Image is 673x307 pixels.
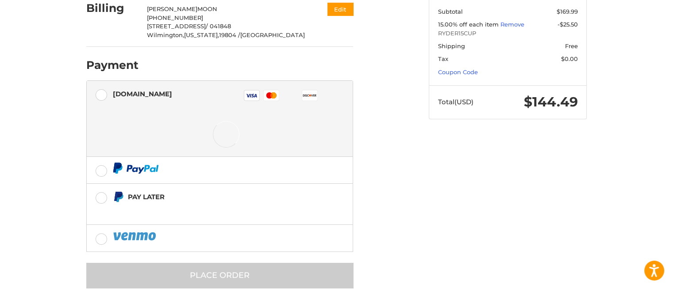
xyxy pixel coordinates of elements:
[113,191,124,202] img: Pay Later icon
[197,5,217,12] span: MOON
[113,163,159,174] img: PayPal icon
[113,87,172,101] div: [DOMAIN_NAME]
[219,31,240,38] span: 19804 /
[565,42,578,49] span: Free
[147,14,203,21] span: [PHONE_NUMBER]
[86,58,138,72] h2: Payment
[524,94,578,110] span: $144.49
[558,21,578,28] span: -$25.50
[128,190,297,204] div: Pay Later
[438,21,500,28] span: 15.00% off each item
[561,55,578,62] span: $0.00
[113,231,158,242] img: PayPal icon
[206,23,231,30] span: / 041848
[113,206,298,214] iframe: PayPal Message 1
[438,55,448,62] span: Tax
[438,42,465,49] span: Shipping
[86,1,138,15] h2: Billing
[327,3,353,15] button: Edit
[438,8,463,15] span: Subtotal
[438,29,578,38] span: RYDER15CUP
[438,98,473,106] span: Total (USD)
[438,68,478,76] a: Coupon Code
[240,31,305,38] span: [GEOGRAPHIC_DATA]
[86,263,353,288] button: Place Order
[147,31,184,38] span: Wilmington,
[147,23,206,30] span: [STREET_ADDRESS]
[500,21,524,28] a: Remove
[557,8,578,15] span: $169.99
[184,31,219,38] span: [US_STATE],
[147,5,197,12] span: [PERSON_NAME]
